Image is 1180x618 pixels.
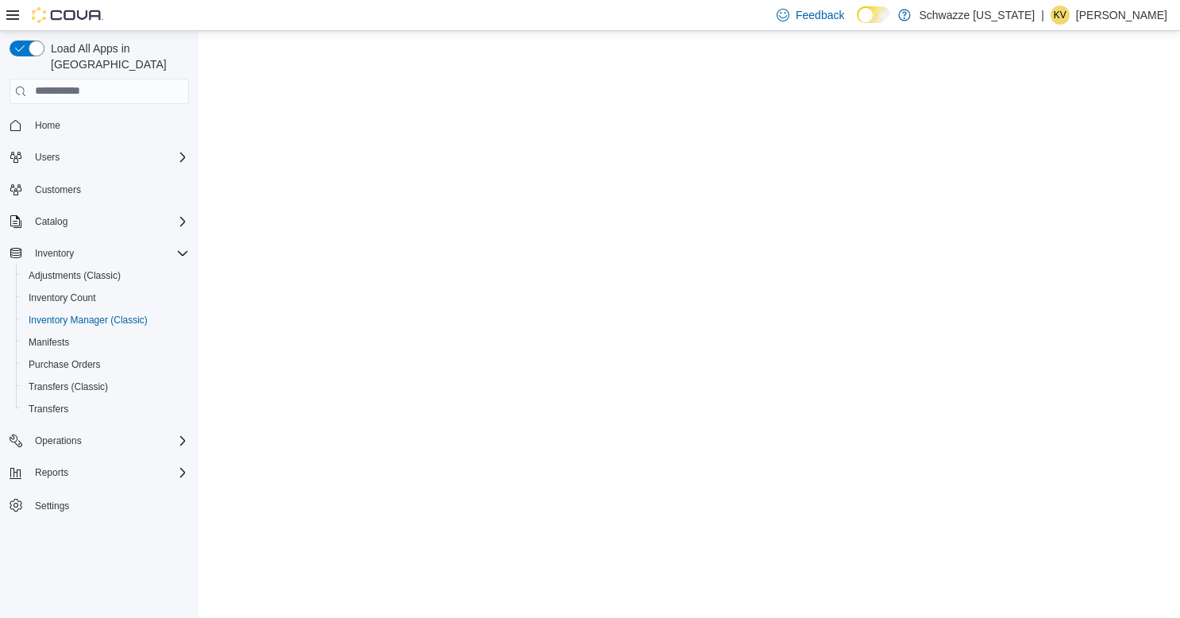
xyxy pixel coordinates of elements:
button: Inventory Manager (Classic) [16,309,195,331]
span: Inventory Manager (Classic) [22,311,189,330]
nav: Complex example [10,107,189,558]
span: Adjustments (Classic) [22,266,189,285]
span: Transfers [29,403,68,415]
p: Schwazze [US_STATE] [919,6,1035,25]
button: Transfers (Classic) [16,376,195,398]
a: Inventory Manager (Classic) [22,311,154,330]
a: Customers [29,180,87,199]
span: Catalog [35,215,67,228]
span: Transfers (Classic) [22,377,189,396]
span: Home [35,119,60,132]
span: Customers [29,180,189,199]
button: Adjustments (Classic) [16,265,195,287]
span: Inventory Manager (Classic) [29,314,148,326]
button: Catalog [29,212,74,231]
span: Operations [35,435,82,447]
button: Operations [3,430,195,452]
p: [PERSON_NAME] [1076,6,1167,25]
span: Settings [29,495,189,515]
button: Inventory Count [16,287,195,309]
p: | [1041,6,1044,25]
span: Manifests [29,336,69,349]
span: Load All Apps in [GEOGRAPHIC_DATA] [44,41,189,72]
span: Reports [29,463,189,482]
button: Catalog [3,211,195,233]
button: Inventory [3,242,195,265]
span: KV [1054,6,1066,25]
button: Transfers [16,398,195,420]
button: Inventory [29,244,80,263]
button: Settings [3,493,195,516]
div: Kristine Valdez [1051,6,1070,25]
input: Dark Mode [857,6,890,23]
button: Home [3,114,195,137]
a: Transfers [22,400,75,419]
span: Inventory Count [29,292,96,304]
span: Inventory Count [22,288,189,307]
button: Users [29,148,66,167]
span: Operations [29,431,189,450]
span: Home [29,115,189,135]
button: Manifests [16,331,195,353]
span: Users [35,151,60,164]
button: Customers [3,178,195,201]
a: Transfers (Classic) [22,377,114,396]
span: Transfers (Classic) [29,380,108,393]
span: Purchase Orders [22,355,189,374]
span: Inventory [35,247,74,260]
button: Purchase Orders [16,353,195,376]
button: Users [3,146,195,168]
a: Settings [29,496,75,516]
button: Reports [29,463,75,482]
a: Home [29,116,67,135]
span: Purchase Orders [29,358,101,371]
a: Adjustments (Classic) [22,266,127,285]
span: Inventory [29,244,189,263]
span: Feedback [796,7,844,23]
a: Inventory Count [22,288,102,307]
span: Catalog [29,212,189,231]
a: Purchase Orders [22,355,107,374]
button: Operations [29,431,88,450]
span: Manifests [22,333,189,352]
span: Transfers [22,400,189,419]
span: Settings [35,500,69,512]
a: Manifests [22,333,75,352]
span: Adjustments (Classic) [29,269,121,282]
span: Users [29,148,189,167]
button: Reports [3,462,195,484]
span: Customers [35,183,81,196]
img: Cova [32,7,103,23]
span: Reports [35,466,68,479]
